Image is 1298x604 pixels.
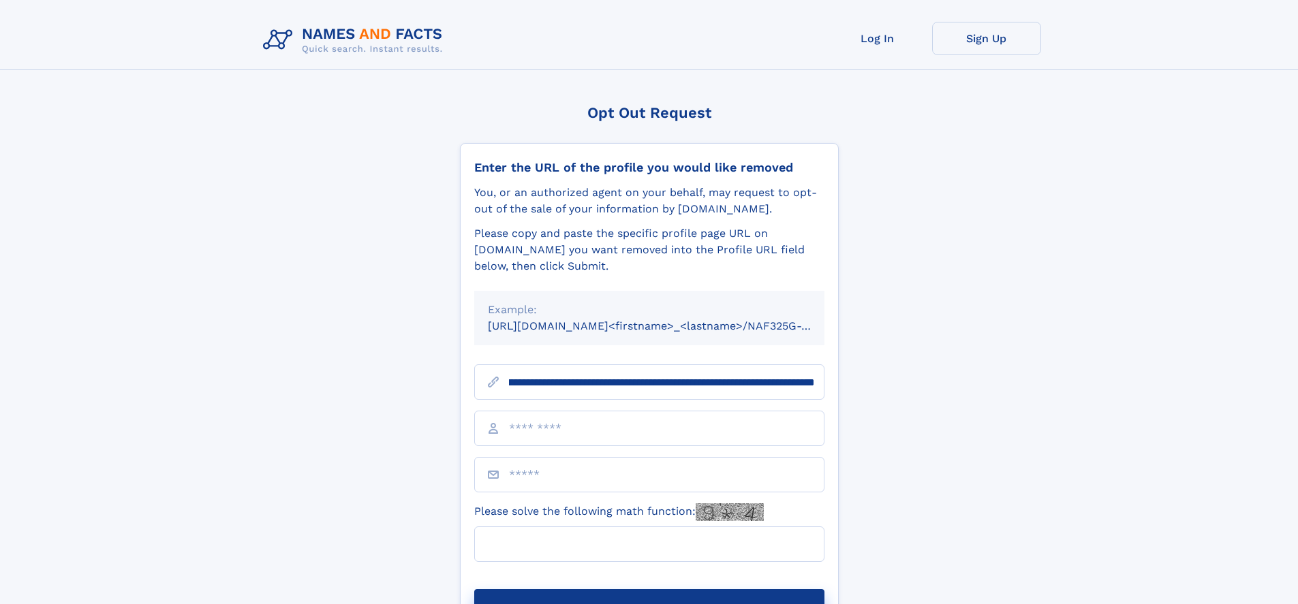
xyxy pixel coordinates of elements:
[488,302,811,318] div: Example:
[258,22,454,59] img: Logo Names and Facts
[474,160,824,175] div: Enter the URL of the profile you would like removed
[823,22,932,55] a: Log In
[474,503,764,521] label: Please solve the following math function:
[474,185,824,217] div: You, or an authorized agent on your behalf, may request to opt-out of the sale of your informatio...
[460,104,839,121] div: Opt Out Request
[488,319,850,332] small: [URL][DOMAIN_NAME]<firstname>_<lastname>/NAF325G-xxxxxxxx
[474,225,824,274] div: Please copy and paste the specific profile page URL on [DOMAIN_NAME] you want removed into the Pr...
[932,22,1041,55] a: Sign Up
